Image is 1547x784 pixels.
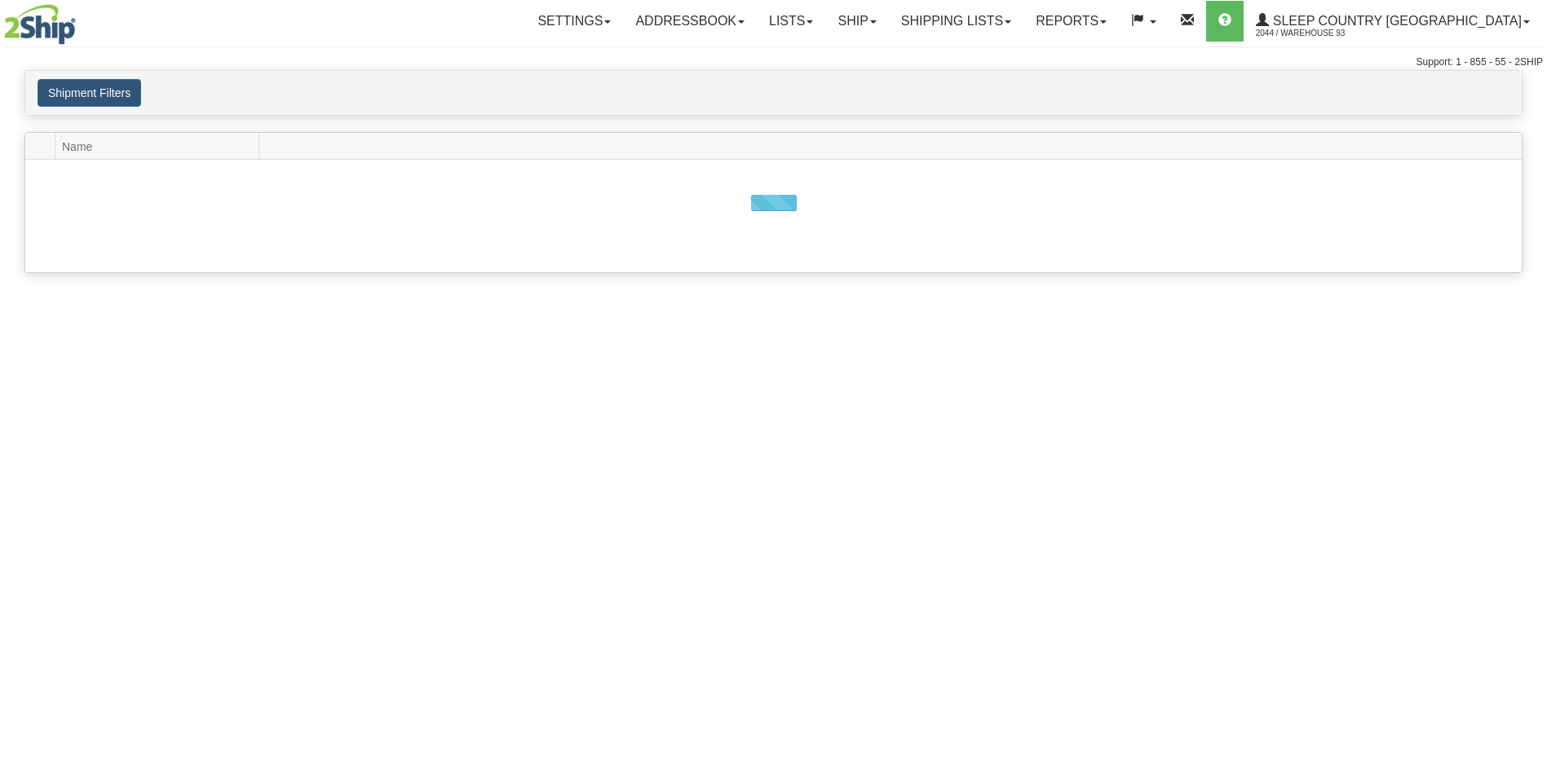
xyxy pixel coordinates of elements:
[1269,14,1522,28] span: Sleep Country [GEOGRAPHIC_DATA]
[1256,25,1378,42] span: 2044 / Warehouse 93
[757,1,825,42] a: Lists
[525,1,623,42] a: Settings
[4,55,1543,69] div: Support: 1 - 855 - 55 - 2SHIP
[1509,309,1545,475] iframe: chat widget
[623,1,757,42] a: Addressbook
[38,79,141,107] button: Shipment Filters
[4,4,76,45] img: logo2044.jpg
[1023,1,1119,42] a: Reports
[1244,1,1542,42] a: Sleep Country [GEOGRAPHIC_DATA] 2044 / Warehouse 93
[825,1,888,42] a: Ship
[889,1,1023,42] a: Shipping lists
